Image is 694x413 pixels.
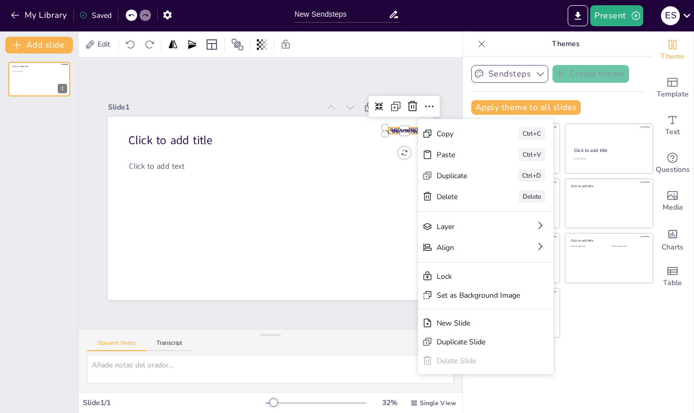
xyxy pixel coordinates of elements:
button: Transcript [146,340,193,351]
div: E S [661,6,680,25]
div: Click to add text [612,245,645,248]
p: Themes [490,31,641,57]
span: Click to add title [12,65,28,68]
div: 32 % [377,398,402,408]
div: Añadir cuadros de texto [652,107,693,145]
span: Click to add text [129,160,184,171]
div: Click to add title [484,197,551,206]
div: Obtenga información en tiempo real de su audiencia [652,145,693,182]
span: Charts [662,242,684,253]
span: Table [663,277,682,289]
div: Añade imágenes, gráficos, formas o vídeo [652,182,693,220]
div: Añadir tablas y gráficos [652,220,693,258]
div: Click to add text [529,245,552,248]
div: Slide 1 / 1 [83,398,266,408]
div: Click to add title [478,129,552,133]
div: Añadir diapositivas listas para usar [652,69,693,107]
span: Text [665,126,680,138]
span: Click to add text [13,70,23,72]
div: Añadir una tabla [652,258,693,296]
button: My Library [8,7,71,24]
span: Template [657,89,689,100]
span: Posición [231,38,244,51]
span: Single View [420,399,456,407]
button: Apply theme to all slides [471,100,581,115]
span: Questions [656,164,690,176]
div: 1 [8,62,70,96]
div: Click to add title [571,183,646,188]
span: Media [663,202,683,213]
div: Click to add text [571,245,604,248]
div: Click to add text [478,136,552,138]
span: Theme [660,51,685,62]
div: Click to add title [478,238,552,243]
div: Saved [79,10,112,20]
div: Click to add title [574,147,644,154]
div: Diseño [203,36,220,53]
button: Sendsteps [471,65,548,83]
div: 1 [58,84,67,93]
div: Click to add text [503,245,527,248]
div: Click to add title [571,238,646,243]
input: Insertar título [295,7,389,22]
button: E S [661,5,680,26]
div: Slide 1 [108,102,320,112]
span: Edit [95,39,112,49]
span: Click to add title [128,133,212,148]
button: Exportar a PowerPoint [568,5,588,26]
button: Create theme [552,65,629,83]
button: Present [590,5,643,26]
button: Speaker Notes [87,340,146,351]
div: Click to add text [478,245,501,248]
div: Click to add text [573,158,643,160]
div: Cambiar el tema general [652,31,693,69]
div: Click to add body [484,214,550,217]
button: Add slide [5,37,73,53]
